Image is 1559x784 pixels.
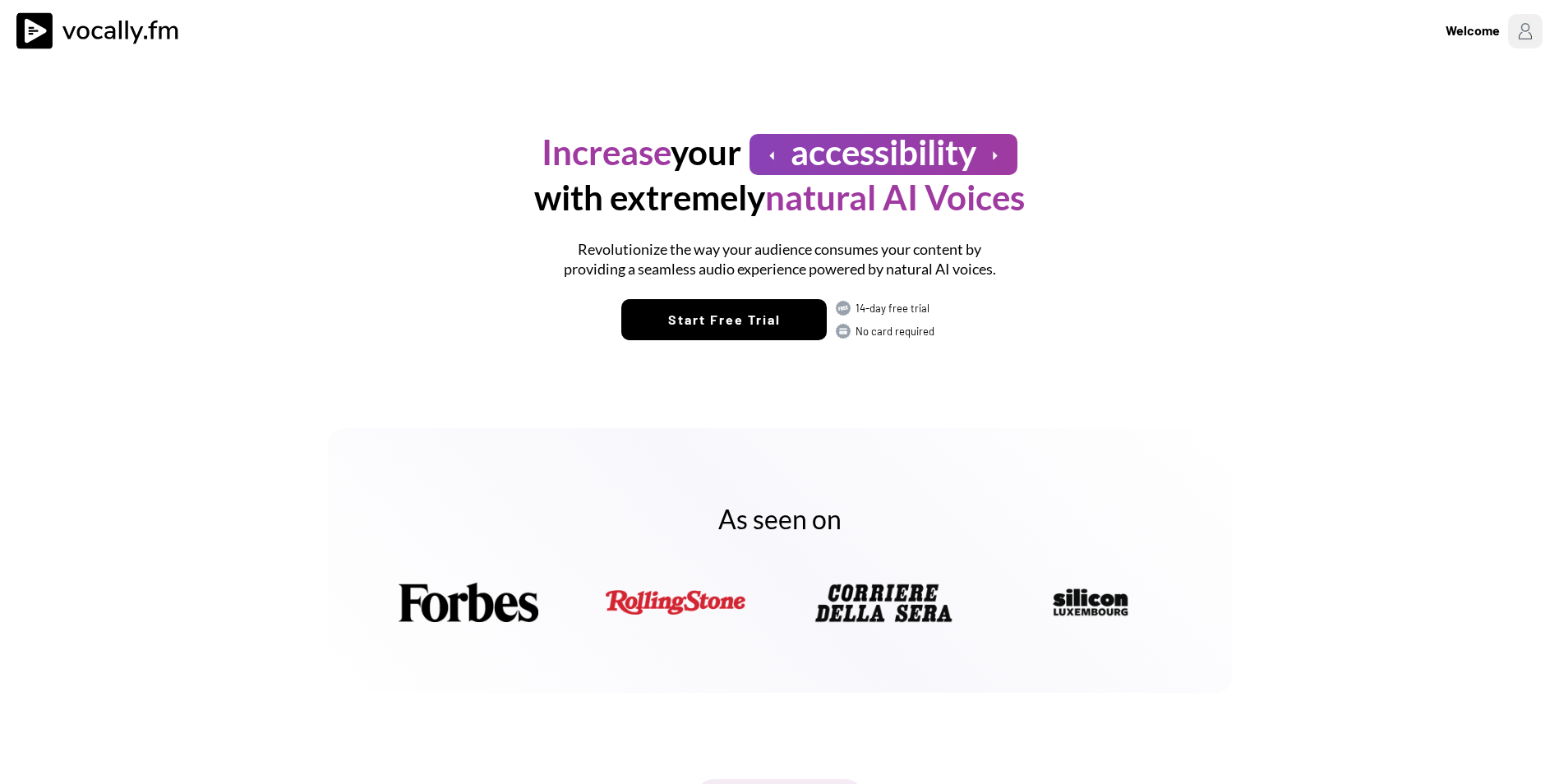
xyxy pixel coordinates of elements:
[856,324,938,339] div: No card required
[554,240,1006,279] h1: Revolutionize the way your audience consumes your content by providing a seamless audio experienc...
[835,300,851,316] img: FREE.svg
[1446,21,1500,40] div: Welcome
[856,301,938,316] div: 14-day free trial
[399,574,538,631] img: Forbes.png
[835,323,851,339] img: CARD.svg
[765,177,1025,218] font: natural AI Voices
[16,12,189,49] img: vocally%20logo.svg
[1508,14,1543,48] img: Profile%20Placeholder.png
[814,574,953,631] img: Corriere-della-Sera-LOGO-FAT-2.webp
[1021,574,1160,631] img: silicon_logo_MINIMUMsize_web.png
[542,130,741,175] h1: your
[621,299,827,340] button: Start Free Trial
[542,131,671,173] font: Increase
[791,130,976,175] h1: accessibility
[985,145,1005,166] button: arrow_right
[534,175,1025,220] h1: with extremely
[381,502,1178,537] h2: As seen on
[762,145,782,166] button: arrow_left
[606,574,745,631] img: rolling.png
